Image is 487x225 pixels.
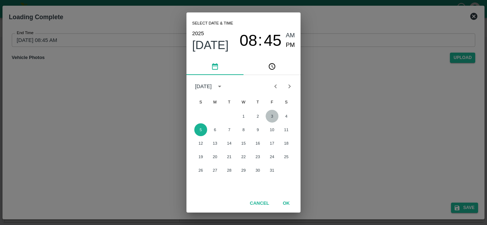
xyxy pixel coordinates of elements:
button: 3 [266,110,278,123]
div: [DATE] [195,82,212,90]
button: 31 [266,164,278,177]
button: 22 [237,150,250,163]
button: 45 [264,31,282,50]
button: 24 [266,150,278,163]
button: calendar view is open, switch to year view [214,81,225,92]
button: 18 [280,137,293,150]
button: 26 [194,164,207,177]
button: AM [286,31,295,41]
button: 10 [266,123,278,136]
button: 30 [251,164,264,177]
span: Friday [266,95,278,109]
button: 1 [237,110,250,123]
button: pick time [243,58,301,75]
button: 6 [209,123,221,136]
button: pick date [186,58,243,75]
button: 29 [237,164,250,177]
button: Cancel [247,197,272,210]
button: 11 [280,123,293,136]
button: 9 [251,123,264,136]
button: [DATE] [192,38,229,52]
button: 23 [251,150,264,163]
button: OK [275,197,298,210]
span: : [258,31,262,50]
button: 08 [240,31,257,50]
button: 14 [223,137,236,150]
button: 20 [209,150,221,163]
span: Monday [209,95,221,109]
button: 8 [237,123,250,136]
span: Sunday [194,95,207,109]
button: 13 [209,137,221,150]
button: 17 [266,137,278,150]
button: Previous month [269,80,282,93]
button: 5 [194,123,207,136]
button: 12 [194,137,207,150]
button: 7 [223,123,236,136]
span: Thursday [251,95,264,109]
span: Select date & time [192,18,233,29]
button: 2025 [192,29,204,38]
button: 21 [223,150,236,163]
button: 25 [280,150,293,163]
button: PM [286,41,295,50]
button: 2 [251,110,264,123]
button: 4 [280,110,293,123]
button: 27 [209,164,221,177]
button: Next month [283,80,296,93]
button: 15 [237,137,250,150]
span: Saturday [280,95,293,109]
span: Wednesday [237,95,250,109]
button: 28 [223,164,236,177]
button: 16 [251,137,264,150]
button: 19 [194,150,207,163]
span: Tuesday [223,95,236,109]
